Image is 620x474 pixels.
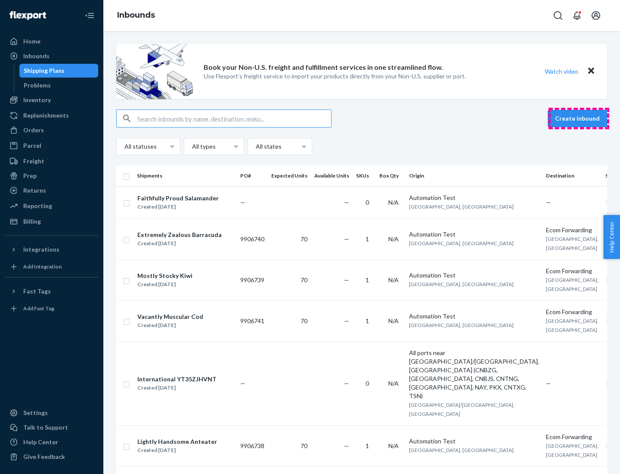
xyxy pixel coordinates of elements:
span: N/A [388,380,399,387]
span: — [546,380,551,387]
span: [GEOGRAPHIC_DATA], [GEOGRAPHIC_DATA] [546,318,598,333]
button: Give Feedback [5,450,98,464]
span: [GEOGRAPHIC_DATA]/[GEOGRAPHIC_DATA], [GEOGRAPHIC_DATA] [409,402,515,417]
span: — [344,380,349,387]
td: 9906739 [237,259,268,300]
div: Fast Tags [23,287,51,296]
button: Integrations [5,243,98,256]
div: Vacantly Muscular Cod [137,312,203,321]
span: — [344,199,349,206]
div: Reporting [23,202,52,210]
div: Lightly Handsome Anteater [137,437,217,446]
a: Shipping Plans [19,64,99,78]
a: Orders [5,123,98,137]
input: All types [191,142,192,151]
span: [GEOGRAPHIC_DATA], [GEOGRAPHIC_DATA] [409,281,514,287]
div: Add Integration [23,263,62,270]
a: Inbounds [5,49,98,63]
div: Give Feedback [23,452,65,461]
div: Replenishments [23,111,69,120]
div: Mostly Stocky Kiwi [137,271,192,280]
div: Automation Test [409,312,539,321]
div: Automation Test [409,437,539,446]
span: 0 [366,380,369,387]
span: — [344,276,349,284]
th: Origin [406,165,542,186]
th: Available Units [311,165,353,186]
div: Orders [23,126,44,134]
input: All states [255,142,256,151]
span: — [344,317,349,324]
div: Returns [23,186,46,195]
a: Settings [5,406,98,420]
div: Faithfully Proud Salamander [137,194,219,203]
span: — [546,199,551,206]
span: N/A [388,442,399,449]
div: Help Center [23,438,58,446]
span: — [240,380,245,387]
a: Billing [5,215,98,228]
div: Prep [23,172,37,180]
span: [GEOGRAPHIC_DATA], [GEOGRAPHIC_DATA] [546,443,598,458]
a: Freight [5,154,98,168]
button: Close Navigation [81,7,98,24]
div: Settings [23,409,48,417]
div: Shipping Plans [24,66,65,75]
div: Automation Test [409,193,539,202]
button: Watch video [539,65,584,78]
th: PO# [237,165,268,186]
span: [GEOGRAPHIC_DATA], [GEOGRAPHIC_DATA] [409,322,514,328]
a: Home [5,34,98,48]
span: [GEOGRAPHIC_DATA], [GEOGRAPHIC_DATA] [409,240,514,246]
div: Inventory [23,96,51,104]
th: Shipments [133,165,237,186]
span: N/A [388,235,399,243]
th: Expected Units [268,165,311,186]
p: Book your Non-U.S. freight and fulfillment services in one streamlined flow. [204,62,443,72]
span: N/A [388,317,399,324]
div: Ecom Forwarding [546,308,598,316]
div: Extremely Zealous Barracuda [137,231,222,239]
a: Parcel [5,139,98,153]
ol: breadcrumbs [110,3,162,28]
span: N/A [388,276,399,284]
span: 1 [366,442,369,449]
button: Close [586,65,597,78]
div: Automation Test [409,271,539,280]
span: [GEOGRAPHIC_DATA], [GEOGRAPHIC_DATA] [546,277,598,292]
a: Problems [19,78,99,92]
div: Inbounds [23,52,50,60]
div: International YT35ZJHVNT [137,375,217,384]
th: Destination [542,165,602,186]
a: Inbounds [117,10,155,20]
div: Ecom Forwarding [546,433,598,441]
div: Home [23,37,40,46]
div: Add Fast Tag [23,305,54,312]
button: Open notifications [568,7,586,24]
div: Automation Test [409,230,539,239]
span: 1 [366,276,369,284]
div: Ecom Forwarding [546,226,598,234]
th: SKUs [353,165,376,186]
span: N/A [388,199,399,206]
div: All ports near [GEOGRAPHIC_DATA]/[GEOGRAPHIC_DATA], [GEOGRAPHIC_DATA] (CNBZG, [GEOGRAPHIC_DATA], ... [409,349,539,400]
span: 70 [301,442,307,449]
div: Created [DATE] [137,321,203,330]
span: [GEOGRAPHIC_DATA], [GEOGRAPHIC_DATA] [546,236,598,251]
a: Talk to Support [5,421,98,434]
button: Help Center [603,215,620,259]
span: 0 [366,199,369,206]
a: Prep [5,169,98,183]
span: — [344,442,349,449]
p: Use Flexport’s freight service to import your products directly from your Non-U.S. supplier or port. [204,72,466,81]
td: 9906738 [237,425,268,466]
a: Replenishments [5,109,98,122]
th: Box Qty [376,165,406,186]
button: Open Search Box [549,7,567,24]
div: Freight [23,157,44,165]
div: Problems [24,81,51,90]
button: Open account menu [587,7,604,24]
span: [GEOGRAPHIC_DATA], [GEOGRAPHIC_DATA] [409,447,514,453]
